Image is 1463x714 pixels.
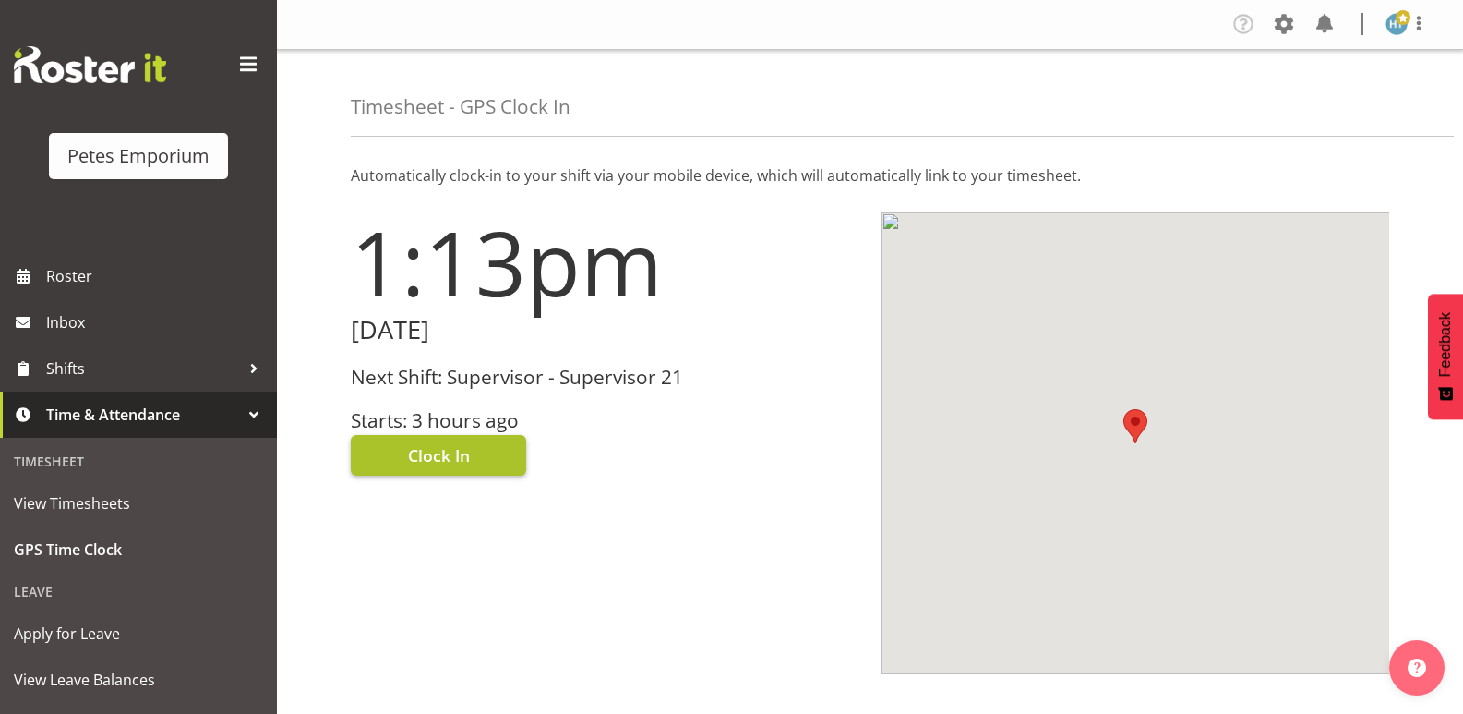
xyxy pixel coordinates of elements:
[1408,659,1426,677] img: help-xxl-2.png
[1437,312,1454,377] span: Feedback
[408,443,470,467] span: Clock In
[351,164,1389,187] p: Automatically clock-in to your shift via your mobile device, which will automatically link to you...
[46,262,268,290] span: Roster
[1385,13,1408,35] img: helena-tomlin701.jpg
[14,490,263,517] span: View Timesheets
[14,46,166,83] img: Rosterit website logo
[351,96,570,117] h4: Timesheet - GPS Clock In
[14,536,263,563] span: GPS Time Clock
[46,309,268,336] span: Inbox
[46,355,240,382] span: Shifts
[351,212,859,312] h1: 1:13pm
[67,142,210,170] div: Petes Emporium
[5,573,272,611] div: Leave
[5,442,272,480] div: Timesheet
[5,657,272,703] a: View Leave Balances
[351,316,859,345] h2: [DATE]
[1428,294,1463,419] button: Feedback - Show survey
[351,435,526,476] button: Clock In
[351,410,859,431] h3: Starts: 3 hours ago
[5,526,272,573] a: GPS Time Clock
[46,401,240,429] span: Time & Attendance
[351,367,859,388] h3: Next Shift: Supervisor - Supervisor 21
[14,620,263,647] span: Apply for Leave
[14,666,263,694] span: View Leave Balances
[5,480,272,526] a: View Timesheets
[5,611,272,657] a: Apply for Leave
